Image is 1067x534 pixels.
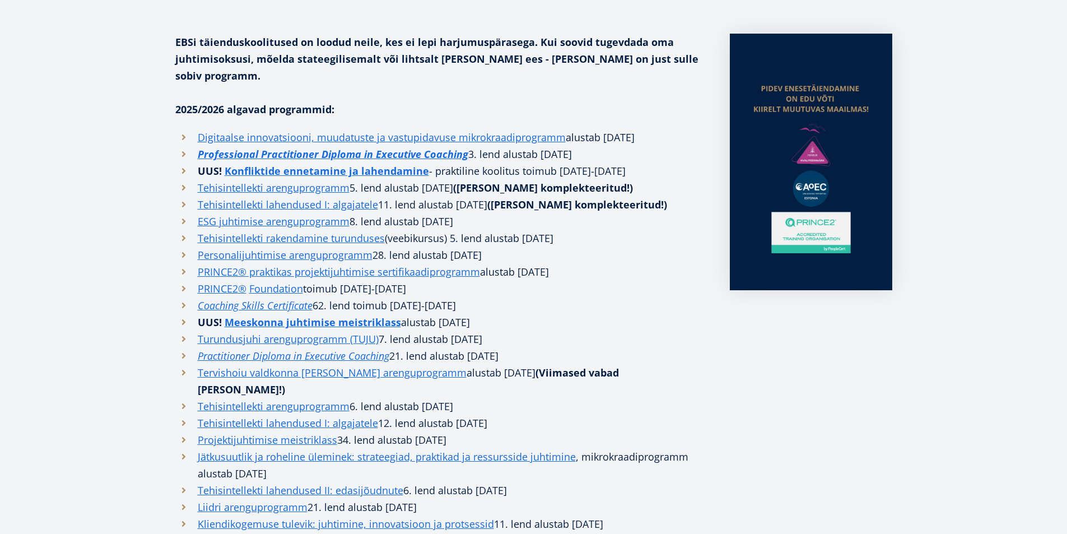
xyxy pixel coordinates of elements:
[175,146,707,162] li: 3. lend alustab [DATE]
[198,516,494,532] a: Kliendikogemuse tulevik: juhtimine, innovatsioon ja protsessid
[175,398,707,415] li: 6. lend alustab [DATE]
[225,314,401,331] a: Meeskonna juhtimise meistriklass
[198,349,389,363] em: Practitioner Diploma in Executive Coaching
[175,516,707,532] li: 11. lend alustab [DATE]
[175,415,707,431] li: 12. lend alustab [DATE]
[198,179,350,196] a: Tehisintellekti arenguprogramm
[175,129,707,146] li: alustab [DATE]
[175,364,707,398] li: alustab [DATE]
[198,196,378,213] a: Tehisintellekti lahendused I: algajatele
[487,198,667,211] strong: ([PERSON_NAME] komplekteeritud!)
[175,179,707,196] li: 5. lend alustab [DATE]
[198,482,403,499] a: Tehisintellekti lahendused II: edasijõudnute
[175,263,707,280] li: alustab [DATE]
[198,415,378,431] a: Tehisintellekti lahendused I: algajatele
[175,448,707,482] li: , mikrokraadiprogramm alustab [DATE]
[249,280,303,297] a: Foundation
[198,315,222,329] strong: UUS!
[175,297,707,314] li: 62. lend toimub [DATE]-[DATE]
[198,448,576,465] a: Jätkusuutlik ja roheline üleminek: strateegiad, praktikad ja ressursside juhtimine
[198,299,313,312] em: Coaching Skills Certificate
[225,162,429,179] a: Konfliktide ennetamine ja lahendamine
[198,398,350,415] a: Tehisintellekti arenguprogramm
[175,331,707,347] li: 7. lend alustab [DATE]
[175,230,707,247] li: (veebikursus) 5. lend alustab [DATE]
[198,347,389,364] a: Practitioner Diploma in Executive Coaching
[175,196,707,213] li: 11. lend alustab [DATE]
[198,263,480,280] a: PRINCE2® praktikas projektijuhtimise sertifikaadiprogramm
[198,164,222,178] strong: UUS!
[175,280,707,297] li: toimub [DATE]-[DATE]
[175,499,707,516] li: 21. lend alustab [DATE]
[198,146,468,162] a: Professional Practitioner Diploma in Executive Coaching
[198,431,337,448] a: Projektijuhtimise meistriklass
[175,103,334,116] strong: 2025/2026 algavad programmid:
[198,499,307,516] a: Liidri arenguprogramm
[389,349,400,363] i: 21
[453,181,633,194] strong: ([PERSON_NAME] komplekteeritud!)
[198,230,385,247] a: Tehisintellekti rakendamine turunduses
[198,129,566,146] a: Digitaalse innovatsiooni, muudatuste ja vastupidavuse mikrokraadiprogramm
[175,35,698,82] strong: EBSi täienduskoolitused on loodud neile, kes ei lepi harjumuspärasega. Kui soovid tugevdada oma j...
[175,482,707,499] li: 6. lend alustab [DATE]
[225,164,429,178] strong: Konfliktide ennetamine ja lahendamine
[175,314,707,331] li: alustab [DATE]
[175,431,707,448] li: 34. lend alustab [DATE]
[175,347,707,364] li: . lend alustab [DATE]
[198,331,379,347] a: Turundusjuhi arenguprogramm (TUJU)
[198,247,372,263] a: Personalijuhtimise arenguprogramm
[198,213,350,230] a: ESG juhtimise arenguprogramm
[238,280,246,297] a: ®
[175,213,707,230] li: 8. lend alustab [DATE]
[198,364,467,381] a: Tervishoiu valdkonna [PERSON_NAME] arenguprogramm
[198,280,238,297] a: PRINCE2
[225,315,401,329] strong: Meeskonna juhtimise meistriklass
[175,247,707,263] li: 28. lend alustab [DATE]
[175,162,707,179] li: - praktiline koolitus toimub [DATE]-[DATE]
[198,297,313,314] a: Coaching Skills Certificate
